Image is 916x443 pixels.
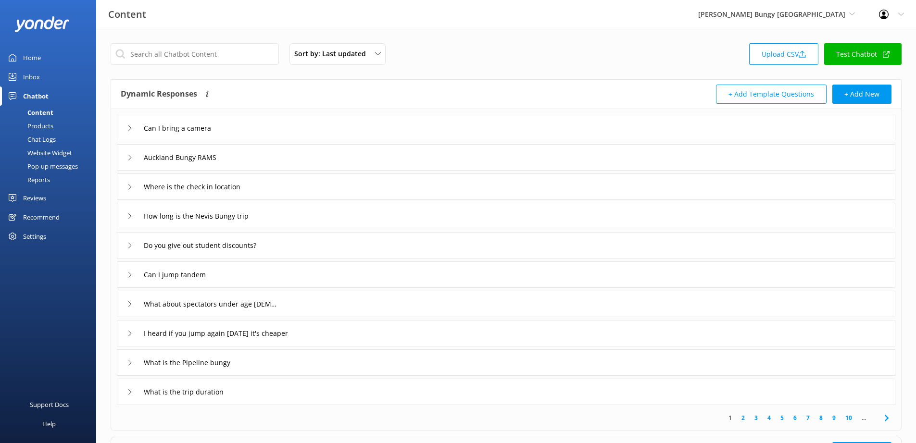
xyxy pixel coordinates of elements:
[121,85,197,104] h4: Dynamic Responses
[108,7,146,22] h3: Content
[294,49,372,59] span: Sort by: Last updated
[841,413,857,422] a: 10
[716,85,827,104] button: + Add Template Questions
[23,188,46,208] div: Reviews
[750,413,763,422] a: 3
[815,413,828,422] a: 8
[6,146,72,160] div: Website Widget
[789,413,802,422] a: 6
[23,227,46,246] div: Settings
[23,86,49,106] div: Chatbot
[857,413,871,422] span: ...
[737,413,750,422] a: 2
[824,43,902,65] a: Test Chatbot
[6,133,56,146] div: Chat Logs
[6,119,53,133] div: Products
[724,413,737,422] a: 1
[6,160,78,173] div: Pop-up messages
[6,119,96,133] a: Products
[6,173,96,186] a: Reports
[6,133,96,146] a: Chat Logs
[802,413,815,422] a: 7
[828,413,841,422] a: 9
[30,395,69,414] div: Support Docs
[42,414,56,433] div: Help
[23,48,41,67] div: Home
[763,413,776,422] a: 4
[14,16,70,32] img: yonder-white-logo.png
[6,106,96,119] a: Content
[749,43,818,65] a: Upload CSV
[776,413,789,422] a: 5
[6,106,53,119] div: Content
[832,85,891,104] button: + Add New
[23,208,60,227] div: Recommend
[6,146,96,160] a: Website Widget
[6,160,96,173] a: Pop-up messages
[111,43,279,65] input: Search all Chatbot Content
[698,10,845,19] span: [PERSON_NAME] Bungy [GEOGRAPHIC_DATA]
[23,67,40,86] div: Inbox
[6,173,50,186] div: Reports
